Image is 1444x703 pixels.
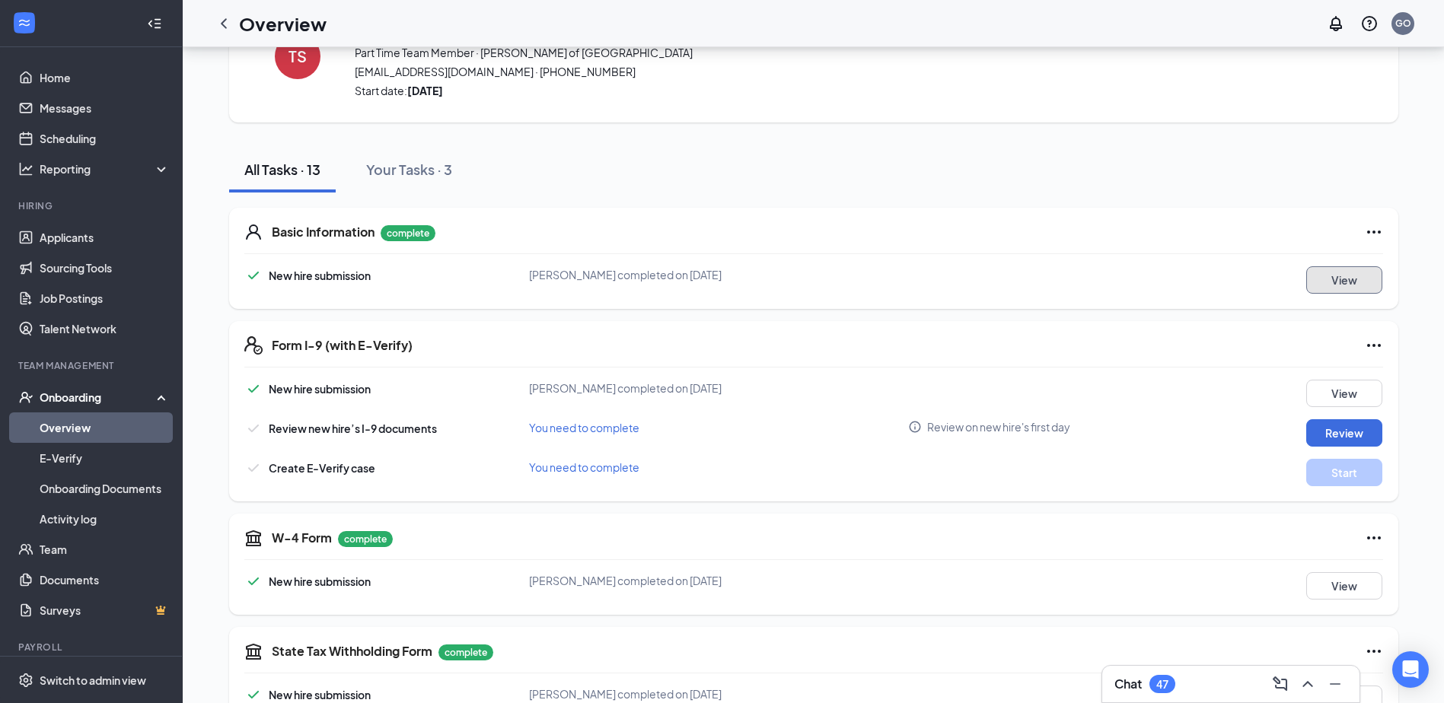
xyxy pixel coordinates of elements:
[529,460,639,474] span: You need to complete
[244,380,263,398] svg: Checkmark
[269,421,437,435] span: Review new hire’s I-9 documents
[529,687,722,701] span: [PERSON_NAME] completed on [DATE]
[40,504,170,534] a: Activity log
[272,224,375,240] h5: Basic Information
[40,443,170,473] a: E-Verify
[272,643,432,660] h5: State Tax Withholding Form
[1395,17,1411,30] div: GO
[244,336,263,355] svg: FormI9EVerifyIcon
[272,337,413,354] h5: Form I-9 (with E-Verify)
[40,62,170,93] a: Home
[366,160,452,179] div: Your Tasks · 3
[40,93,170,123] a: Messages
[40,673,146,688] div: Switch to admin view
[40,390,157,405] div: Onboarding
[244,223,263,241] svg: User
[269,461,375,475] span: Create E-Verify case
[1299,675,1317,693] svg: ChevronUp
[927,419,1070,434] span: Review on new hire's first day
[1323,672,1347,696] button: Minimize
[269,688,371,701] span: New hire submission
[269,574,371,588] span: New hire submission
[908,420,922,434] svg: Info
[40,161,171,177] div: Reporting
[1268,672,1293,696] button: ComposeMessage
[40,283,170,313] a: Job Postings
[1306,572,1382,600] button: View
[18,673,33,688] svg: Settings
[244,419,263,437] svg: Checkmark
[355,45,1200,60] span: Part Time Team Member · [PERSON_NAME] of [GEOGRAPHIC_DATA]
[1306,419,1382,447] button: Review
[1360,14,1379,33] svg: QuestionInfo
[1306,266,1382,294] button: View
[40,253,170,283] a: Sourcing Tools
[381,225,435,241] p: complete
[407,84,443,97] strong: [DATE]
[1326,675,1344,693] svg: Minimize
[18,390,33,405] svg: UserCheck
[147,16,162,31] svg: Collapse
[269,269,371,282] span: New hire submission
[1296,672,1320,696] button: ChevronUp
[272,530,332,546] h5: W-4 Form
[40,412,170,443] a: Overview
[1392,651,1429,688] div: Open Intercom Messenger
[529,381,722,395] span: [PERSON_NAME] completed on [DATE]
[1306,459,1382,486] button: Start
[529,421,639,434] span: You need to complete
[269,382,371,396] span: New hire submission
[1365,529,1383,547] svg: Ellipses
[40,534,170,565] a: Team
[288,51,307,62] h4: TS
[1271,675,1289,693] svg: ComposeMessage
[18,641,167,654] div: Payroll
[260,14,336,98] button: TS
[355,64,1200,79] span: [EMAIL_ADDRESS][DOMAIN_NAME] · [PHONE_NUMBER]
[338,531,393,547] p: complete
[529,574,722,587] span: [PERSON_NAME] completed on [DATE]
[17,15,32,30] svg: WorkstreamLogo
[40,595,170,625] a: SurveysCrown
[18,161,33,177] svg: Analysis
[244,572,263,590] svg: Checkmark
[1114,676,1142,692] h3: Chat
[1365,223,1383,241] svg: Ellipses
[244,642,263,660] svg: TaxGovernmentIcon
[1365,642,1383,660] svg: Ellipses
[1156,678,1168,691] div: 47
[40,565,170,595] a: Documents
[239,11,327,37] h1: Overview
[40,123,170,154] a: Scheduling
[18,199,167,212] div: Hiring
[40,222,170,253] a: Applicants
[244,266,263,285] svg: Checkmark
[40,473,170,504] a: Onboarding Documents
[438,644,493,660] p: complete
[1306,380,1382,407] button: View
[1327,14,1345,33] svg: Notifications
[215,14,233,33] svg: ChevronLeft
[1365,336,1383,355] svg: Ellipses
[244,459,263,477] svg: Checkmark
[355,83,1200,98] span: Start date:
[18,359,167,372] div: Team Management
[40,313,170,344] a: Talent Network
[244,529,263,547] svg: TaxGovernmentIcon
[529,268,722,282] span: [PERSON_NAME] completed on [DATE]
[244,160,320,179] div: All Tasks · 13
